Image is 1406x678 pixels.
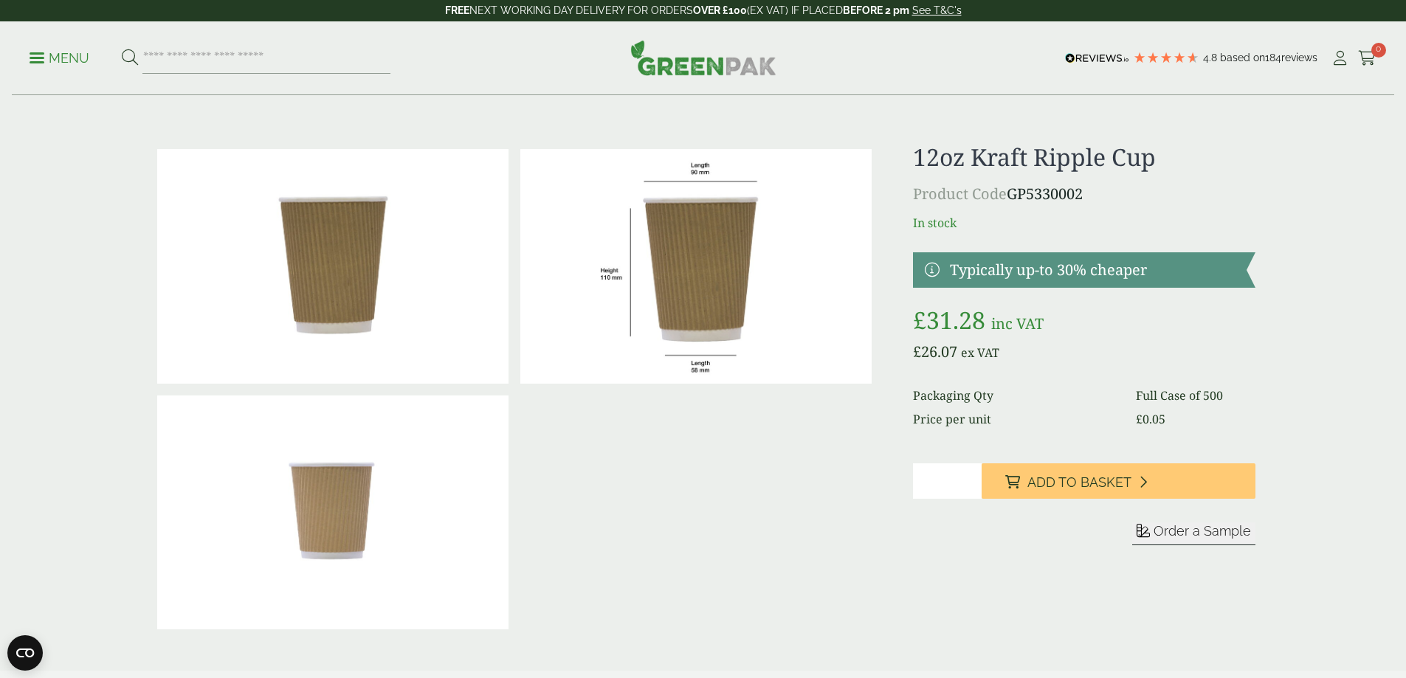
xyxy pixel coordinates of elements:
[913,304,926,336] span: £
[913,184,1007,204] span: Product Code
[693,4,747,16] strong: OVER £100
[1203,52,1220,63] span: 4.8
[157,395,509,630] img: 12oz Kraft Ripple Cup Full Case Of 0
[1358,47,1376,69] a: 0
[1331,51,1349,66] i: My Account
[1281,52,1317,63] span: reviews
[630,40,776,75] img: GreenPak Supplies
[157,149,509,384] img: 12oz Kraft Ripple Cup 0
[913,183,1255,205] p: GP5330002
[1133,51,1199,64] div: 4.79 Stars
[913,342,957,362] bdi: 26.07
[1136,411,1165,427] bdi: 0.05
[961,345,999,361] span: ex VAT
[1154,523,1251,539] span: Order a Sample
[843,4,909,16] strong: BEFORE 2 pm
[1027,474,1131,491] span: Add to Basket
[30,49,89,64] a: Menu
[1136,411,1143,427] span: £
[7,635,43,671] button: Open CMP widget
[1371,43,1386,58] span: 0
[1358,51,1376,66] i: Cart
[1136,387,1255,404] dd: Full Case of 500
[913,143,1255,171] h1: 12oz Kraft Ripple Cup
[1265,52,1281,63] span: 184
[913,214,1255,232] p: In stock
[30,49,89,67] p: Menu
[982,463,1255,499] button: Add to Basket
[1065,53,1129,63] img: REVIEWS.io
[913,304,985,336] bdi: 31.28
[913,410,1118,428] dt: Price per unit
[991,314,1044,333] span: inc VAT
[1132,522,1255,545] button: Order a Sample
[913,342,921,362] span: £
[913,387,1118,404] dt: Packaging Qty
[445,4,469,16] strong: FREE
[1220,52,1265,63] span: Based on
[912,4,962,16] a: See T&C's
[520,149,872,384] img: RippleCup_12oz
